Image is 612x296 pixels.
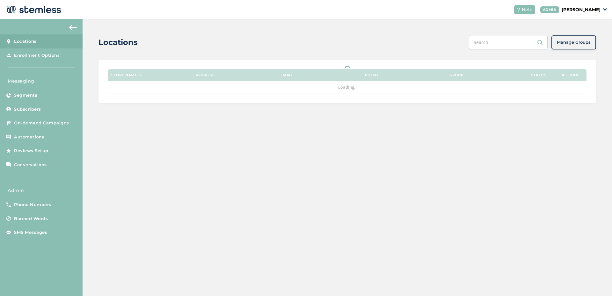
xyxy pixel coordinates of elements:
span: Reviews Setup [14,148,48,154]
span: Subscribers [14,106,41,113]
p: [PERSON_NAME] [562,6,601,13]
span: Manage Groups [557,39,591,46]
img: icon-arrow-back-accent-c549486e.svg [69,25,77,30]
img: icon_down-arrow-small-66adaf34.svg [603,8,607,11]
span: Phone Numbers [14,202,51,208]
button: Manage Groups [551,35,596,49]
span: Segments [14,92,37,99]
span: Locations [14,38,37,45]
span: Help [522,6,533,13]
span: Banned Words [14,216,48,222]
span: SMS Messages [14,229,47,236]
img: logo-dark-0685b13c.svg [5,3,61,16]
img: icon-help-white-03924b79.svg [517,8,521,11]
span: Enrollment Options [14,52,60,59]
span: Conversations [14,162,47,168]
span: On-demand Campaigns [14,120,69,126]
input: Search [469,35,548,49]
h2: Locations [98,37,138,48]
div: ADMIN [540,6,559,13]
span: Automations [14,134,44,140]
